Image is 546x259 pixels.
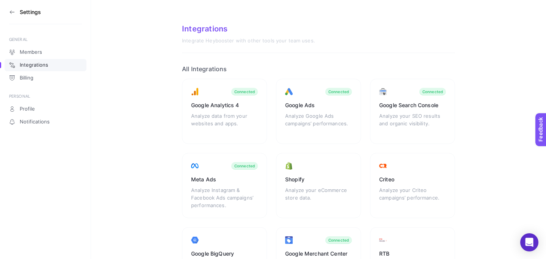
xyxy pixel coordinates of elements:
[234,89,255,94] div: Connected
[234,164,255,168] div: Connected
[191,112,258,135] div: Analyze data from your websites and apps.
[379,250,446,257] div: RTB
[285,176,352,183] div: Shopify
[379,176,446,183] div: Criteo
[20,119,50,125] span: Notifications
[379,186,446,209] div: Analyze your Criteo campaigns’ performance.
[422,89,443,94] div: Connected
[328,238,349,242] div: Connected
[5,103,86,115] a: Profile
[5,59,86,71] a: Integrations
[5,72,86,84] a: Billing
[520,233,538,251] div: Open Intercom Messenger
[182,24,455,33] div: Integrations
[20,75,33,81] span: Billing
[191,176,258,183] div: Meta Ads
[191,186,258,209] div: Analyze Instagram & Facebook Ads campaigns’ performances.
[5,116,86,128] a: Notifications
[5,2,29,8] span: Feedback
[191,101,258,109] div: Google Analytics 4
[285,250,352,257] div: Google Merchant Center
[20,9,41,15] h3: Settings
[9,93,82,99] div: PERSONAL
[379,112,446,135] div: Analyze your SEO results and organic visibility.
[20,62,48,68] span: Integrations
[9,36,82,42] div: GENERAL
[379,101,446,109] div: Google Search Console
[20,106,35,112] span: Profile
[20,49,42,55] span: Members
[328,89,349,94] div: Connected
[182,38,455,44] div: Integrate Heybooster with other tools your team uses.
[285,186,352,209] div: Analyze your eCommerce store data.
[5,46,86,58] a: Members
[285,101,352,109] div: Google Ads
[182,65,455,73] h2: All Integrations
[191,250,258,257] div: Google BigQuery
[285,112,352,135] div: Analyze Google Ads campaigns’ performances.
